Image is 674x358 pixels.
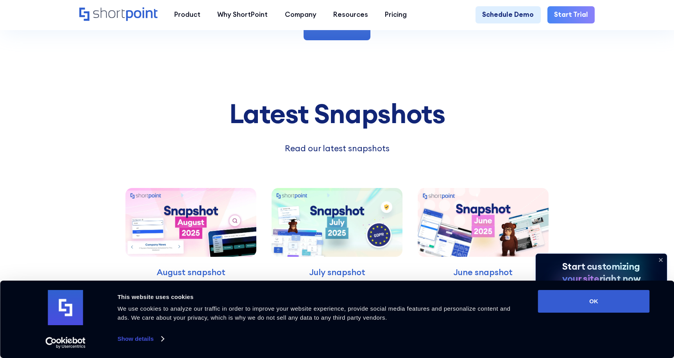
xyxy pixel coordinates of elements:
a: Pricing [376,6,415,23]
button: OK [538,290,650,313]
a: August snapshot [122,175,261,279]
div: This website uses cookies [118,292,520,302]
div: Product [174,10,200,20]
div: Latest Snapshots [122,98,553,128]
p: July snapshot [272,266,402,278]
span: We use cookies to analyze our traffic in order to improve your website experience, provide social... [118,305,511,321]
a: Schedule Demo [476,6,541,23]
a: Usercentrics Cookiebot - opens in a new window [31,337,100,349]
a: Show details [118,333,164,345]
div: Why ShortPoint [217,10,268,20]
a: Product [166,6,209,23]
a: July snapshot [267,175,407,279]
p: June snapshot [418,266,549,278]
a: Why ShortPoint [209,6,276,23]
a: June snapshot [413,175,553,279]
a: Company [276,6,325,23]
img: logo [48,290,83,325]
p: August snapshot [125,266,256,278]
p: Read our latest snapshots [204,142,470,154]
div: Company [285,10,316,20]
div: Resources [333,10,368,20]
div: Pricing [385,10,407,20]
a: Resources [325,6,376,23]
a: Start Trial [547,6,595,23]
a: Home [79,7,158,22]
